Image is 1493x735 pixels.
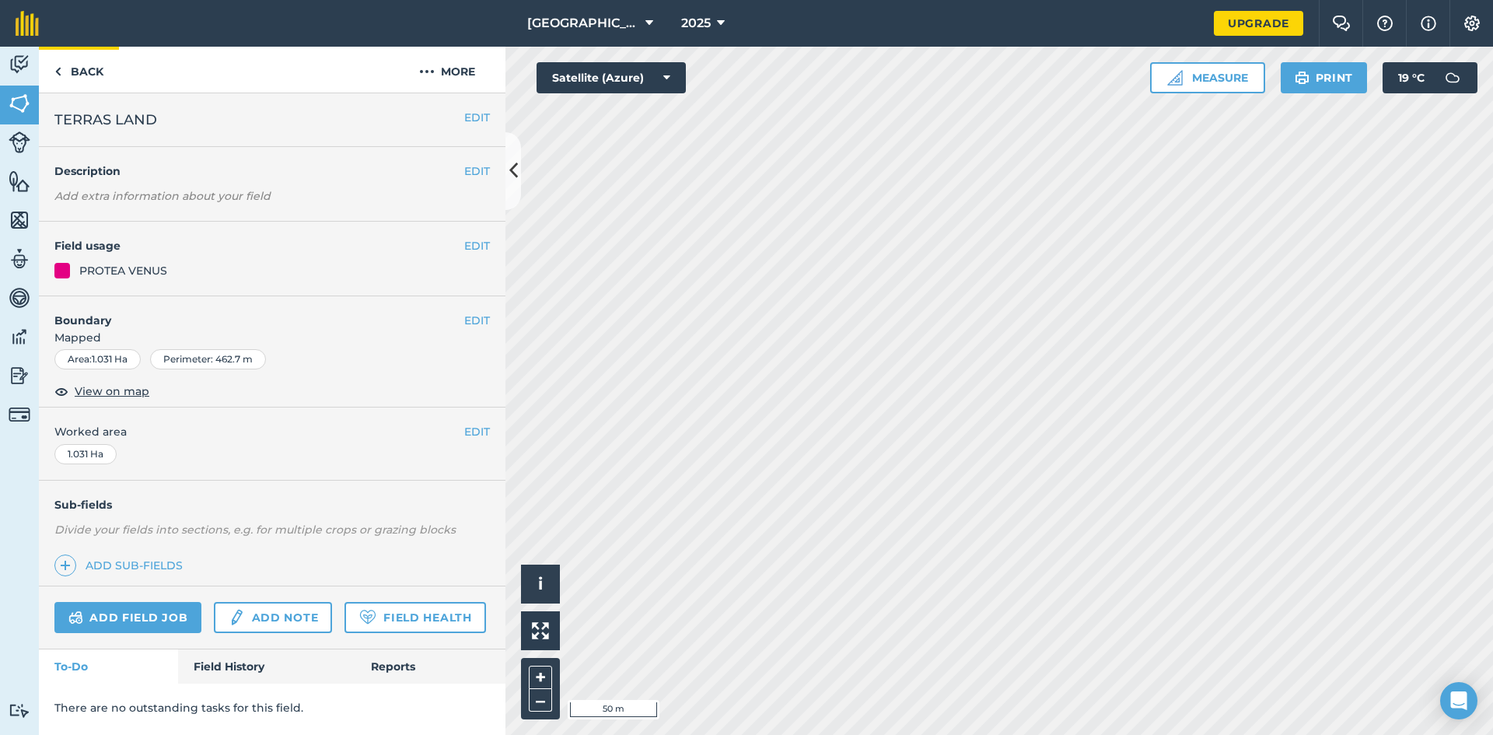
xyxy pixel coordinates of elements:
[1295,68,1309,87] img: svg+xml;base64,PHN2ZyB4bWxucz0iaHR0cDovL3d3dy53My5vcmcvMjAwMC9zdmciIHdpZHRoPSIxOSIgaGVpZ2h0PSIyNC...
[54,555,189,576] a: Add sub-fields
[54,382,149,401] button: View on map
[39,296,464,329] h4: Boundary
[1332,16,1351,31] img: Two speech bubbles overlapping with the left bubble in the forefront
[39,47,119,93] a: Back
[60,556,71,575] img: svg+xml;base64,PHN2ZyB4bWxucz0iaHR0cDovL3d3dy53My5vcmcvMjAwMC9zdmciIHdpZHRoPSIxNCIgaGVpZ2h0PSIyNC...
[9,92,30,115] img: svg+xml;base64,PHN2ZyB4bWxucz0iaHR0cDovL3d3dy53My5vcmcvMjAwMC9zdmciIHdpZHRoPSI1NiIgaGVpZ2h0PSI2MC...
[9,208,30,232] img: svg+xml;base64,PHN2ZyB4bWxucz0iaHR0cDovL3d3dy53My5vcmcvMjAwMC9zdmciIHdpZHRoPSI1NiIgaGVpZ2h0PSI2MC...
[1440,682,1477,719] div: Open Intercom Messenger
[150,349,266,369] div: Perimeter : 462.7 m
[178,649,355,684] a: Field History
[1214,11,1303,36] a: Upgrade
[9,53,30,76] img: svg+xml;base64,PD94bWwgdmVyc2lvbj0iMS4wIiBlbmNvZGluZz0idXRmLTgiPz4KPCEtLSBHZW5lcmF0b3I6IEFkb2JlIE...
[1167,70,1183,86] img: Ruler icon
[54,423,490,440] span: Worked area
[54,523,456,537] em: Divide your fields into sections, e.g. for multiple crops or grazing blocks
[355,649,505,684] a: Reports
[1376,16,1394,31] img: A question mark icon
[1281,62,1368,93] button: Print
[1150,62,1265,93] button: Measure
[464,163,490,180] button: EDIT
[54,602,201,633] a: Add field job
[39,649,178,684] a: To-Do
[532,622,549,639] img: Four arrows, one pointing top left, one top right, one bottom right and the last bottom left
[228,608,245,627] img: svg+xml;base64,PD94bWwgdmVyc2lvbj0iMS4wIiBlbmNvZGluZz0idXRmLTgiPz4KPCEtLSBHZW5lcmF0b3I6IEFkb2JlIE...
[464,423,490,440] button: EDIT
[389,47,505,93] button: More
[214,602,332,633] a: Add note
[464,312,490,329] button: EDIT
[1463,16,1481,31] img: A cog icon
[54,444,117,464] div: 1.031 Ha
[344,602,485,633] a: Field Health
[538,574,543,593] span: i
[419,62,435,81] img: svg+xml;base64,PHN2ZyB4bWxucz0iaHR0cDovL3d3dy53My5vcmcvMjAwMC9zdmciIHdpZHRoPSIyMCIgaGVpZ2h0PSIyNC...
[464,237,490,254] button: EDIT
[39,329,505,346] span: Mapped
[9,703,30,718] img: svg+xml;base64,PD94bWwgdmVyc2lvbj0iMS4wIiBlbmNvZGluZz0idXRmLTgiPz4KPCEtLSBHZW5lcmF0b3I6IEFkb2JlIE...
[9,364,30,387] img: svg+xml;base64,PD94bWwgdmVyc2lvbj0iMS4wIiBlbmNvZGluZz0idXRmLTgiPz4KPCEtLSBHZW5lcmF0b3I6IEFkb2JlIE...
[9,170,30,193] img: svg+xml;base64,PHN2ZyB4bWxucz0iaHR0cDovL3d3dy53My5vcmcvMjAwMC9zdmciIHdpZHRoPSI1NiIgaGVpZ2h0PSI2MC...
[16,11,39,36] img: fieldmargin Logo
[54,349,141,369] div: Area : 1.031 Ha
[464,109,490,126] button: EDIT
[1383,62,1477,93] button: 19 °C
[54,699,490,716] p: There are no outstanding tasks for this field.
[1421,14,1436,33] img: svg+xml;base64,PHN2ZyB4bWxucz0iaHR0cDovL3d3dy53My5vcmcvMjAwMC9zdmciIHdpZHRoPSIxNyIgaGVpZ2h0PSIxNy...
[681,14,711,33] span: 2025
[9,404,30,425] img: svg+xml;base64,PD94bWwgdmVyc2lvbj0iMS4wIiBlbmNvZGluZz0idXRmLTgiPz4KPCEtLSBHZW5lcmF0b3I6IEFkb2JlIE...
[529,666,552,689] button: +
[1437,62,1468,93] img: svg+xml;base64,PD94bWwgdmVyc2lvbj0iMS4wIiBlbmNvZGluZz0idXRmLTgiPz4KPCEtLSBHZW5lcmF0b3I6IEFkb2JlIE...
[54,237,464,254] h4: Field usage
[521,565,560,604] button: i
[54,109,157,131] span: TERRAS LAND
[9,247,30,271] img: svg+xml;base64,PD94bWwgdmVyc2lvbj0iMS4wIiBlbmNvZGluZz0idXRmLTgiPz4KPCEtLSBHZW5lcmF0b3I6IEFkb2JlIE...
[54,62,61,81] img: svg+xml;base64,PHN2ZyB4bWxucz0iaHR0cDovL3d3dy53My5vcmcvMjAwMC9zdmciIHdpZHRoPSI5IiBoZWlnaHQ9IjI0Ii...
[75,383,149,400] span: View on map
[9,325,30,348] img: svg+xml;base64,PD94bWwgdmVyc2lvbj0iMS4wIiBlbmNvZGluZz0idXRmLTgiPz4KPCEtLSBHZW5lcmF0b3I6IEFkb2JlIE...
[79,262,167,279] div: PROTEA VENUS
[527,14,639,33] span: [GEOGRAPHIC_DATA]
[537,62,686,93] button: Satellite (Azure)
[9,286,30,310] img: svg+xml;base64,PD94bWwgdmVyc2lvbj0iMS4wIiBlbmNvZGluZz0idXRmLTgiPz4KPCEtLSBHZW5lcmF0b3I6IEFkb2JlIE...
[529,689,552,712] button: –
[54,189,271,203] em: Add extra information about your field
[1398,62,1425,93] span: 19 ° C
[54,163,490,180] h4: Description
[68,608,83,627] img: svg+xml;base64,PD94bWwgdmVyc2lvbj0iMS4wIiBlbmNvZGluZz0idXRmLTgiPz4KPCEtLSBHZW5lcmF0b3I6IEFkb2JlIE...
[9,131,30,153] img: svg+xml;base64,PD94bWwgdmVyc2lvbj0iMS4wIiBlbmNvZGluZz0idXRmLTgiPz4KPCEtLSBHZW5lcmF0b3I6IEFkb2JlIE...
[54,382,68,401] img: svg+xml;base64,PHN2ZyB4bWxucz0iaHR0cDovL3d3dy53My5vcmcvMjAwMC9zdmciIHdpZHRoPSIxOCIgaGVpZ2h0PSIyNC...
[39,496,505,513] h4: Sub-fields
